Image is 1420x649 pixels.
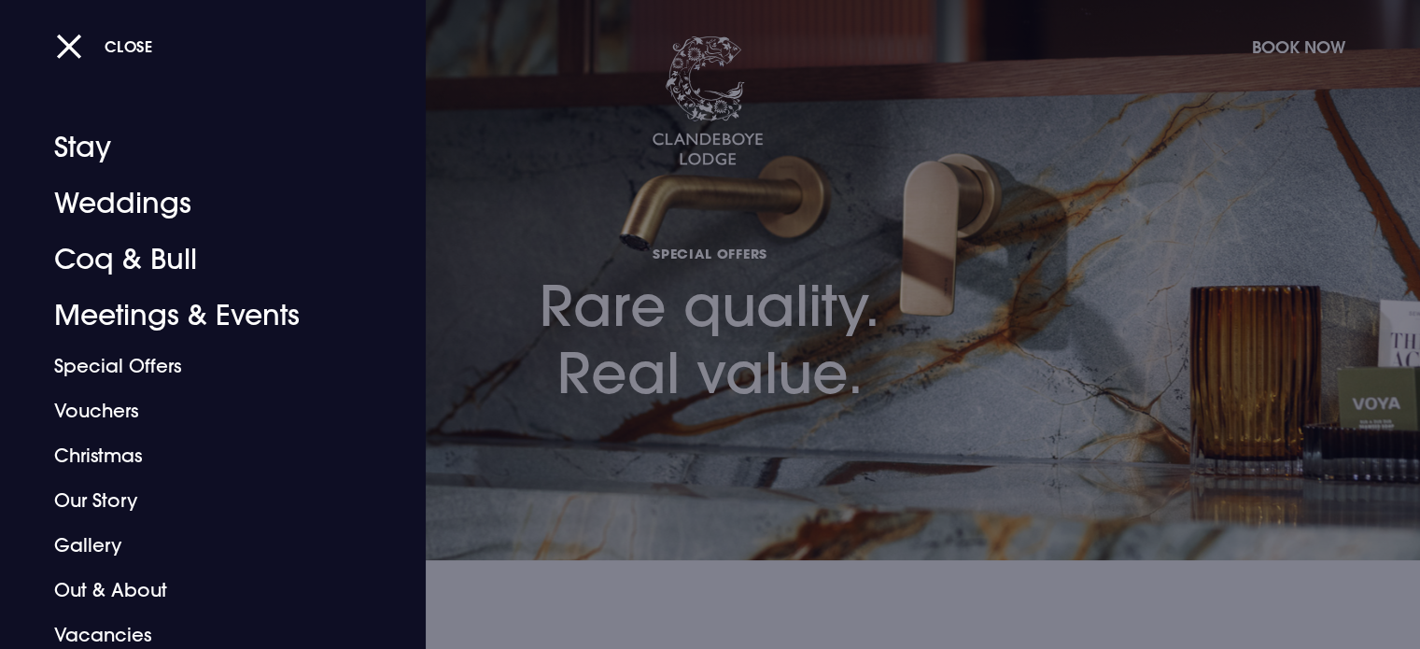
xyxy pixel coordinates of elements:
a: Coq & Bull [54,232,349,288]
a: Weddings [54,176,349,232]
a: Meetings & Events [54,288,349,344]
a: Out & About [54,568,349,613]
a: Gallery [54,523,349,568]
a: Christmas [54,433,349,478]
button: Close [56,27,153,65]
a: Our Story [54,478,349,523]
a: Special Offers [54,344,349,388]
a: Stay [54,120,349,176]
a: Vouchers [54,388,349,433]
span: Close [105,36,153,56]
